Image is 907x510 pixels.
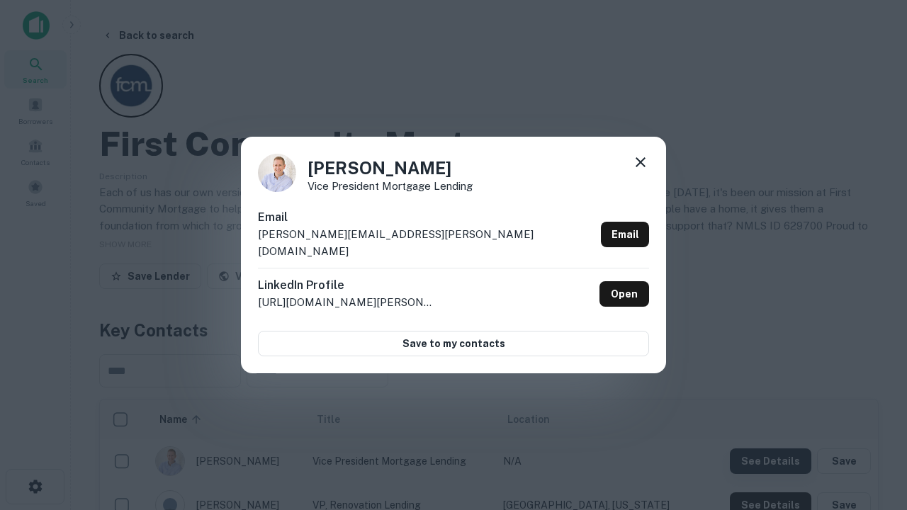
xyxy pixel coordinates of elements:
h4: [PERSON_NAME] [308,155,473,181]
p: Vice President Mortgage Lending [308,181,473,191]
h6: LinkedIn Profile [258,277,435,294]
a: Open [599,281,649,307]
p: [PERSON_NAME][EMAIL_ADDRESS][PERSON_NAME][DOMAIN_NAME] [258,226,595,259]
img: 1520878720083 [258,154,296,192]
button: Save to my contacts [258,331,649,356]
iframe: Chat Widget [836,397,907,465]
h6: Email [258,209,595,226]
a: Email [601,222,649,247]
p: [URL][DOMAIN_NAME][PERSON_NAME] [258,294,435,311]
